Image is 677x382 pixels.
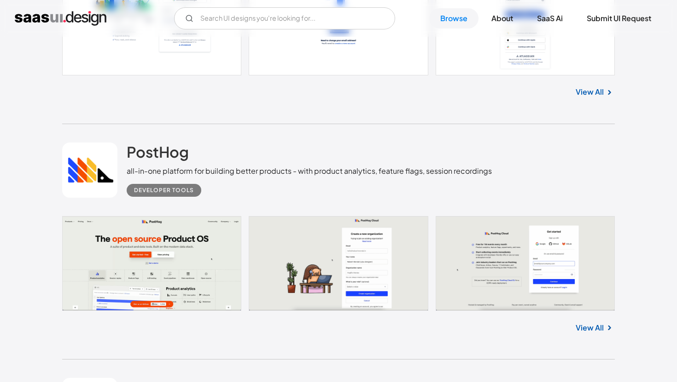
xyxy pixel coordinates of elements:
a: home [15,11,106,26]
a: View All [576,86,604,97]
a: About [480,8,524,29]
a: SaaS Ai [526,8,574,29]
input: Search UI designs you're looking for... [174,7,395,29]
a: Submit UI Request [576,8,662,29]
h2: PostHog [127,143,189,161]
a: PostHog [127,143,189,165]
form: Email Form [174,7,395,29]
div: all-in-one platform for building better products - with product analytics, feature flags, session... [127,165,492,177]
a: Browse [429,8,479,29]
a: View All [576,322,604,333]
div: Developer tools [134,185,194,196]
